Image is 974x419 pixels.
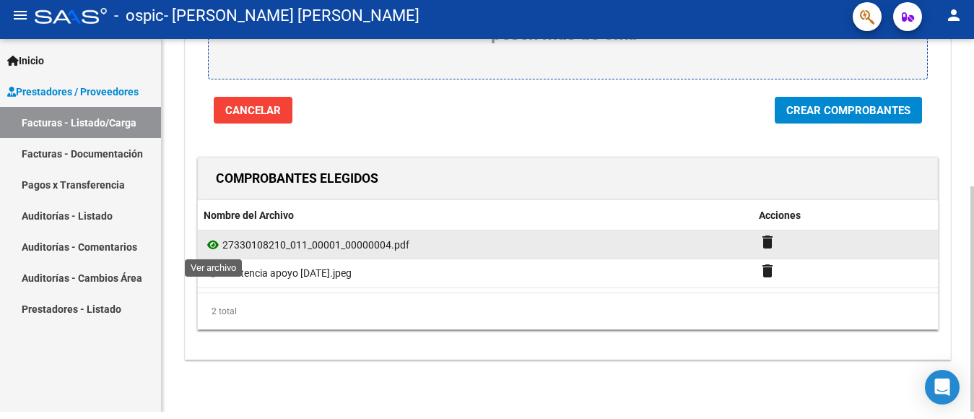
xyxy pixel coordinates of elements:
[7,84,139,100] span: Prestadores / Proveedores
[12,7,29,24] mat-icon: menu
[753,200,938,231] datatable-header-cell: Acciones
[222,239,409,251] span: 27330108210_011_00001_00000004.pdf
[945,7,962,24] mat-icon: person
[775,97,922,124] button: Crear Comprobantes
[759,233,776,251] mat-icon: delete
[786,104,910,117] span: Crear Comprobantes
[225,104,281,117] span: Cancelar
[759,209,801,221] span: Acciones
[198,200,753,231] datatable-header-cell: Nombre del Archivo
[759,262,776,280] mat-icon: delete
[214,97,292,124] button: Cancelar
[216,167,378,190] h1: COMPROBANTES ELEGIDOS
[198,293,938,329] div: 2 total
[204,209,294,221] span: Nombre del Archivo
[7,53,44,69] span: Inicio
[222,267,352,279] span: asistencia apoyo [DATE].jpeg
[925,370,960,405] div: Open Intercom Messenger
